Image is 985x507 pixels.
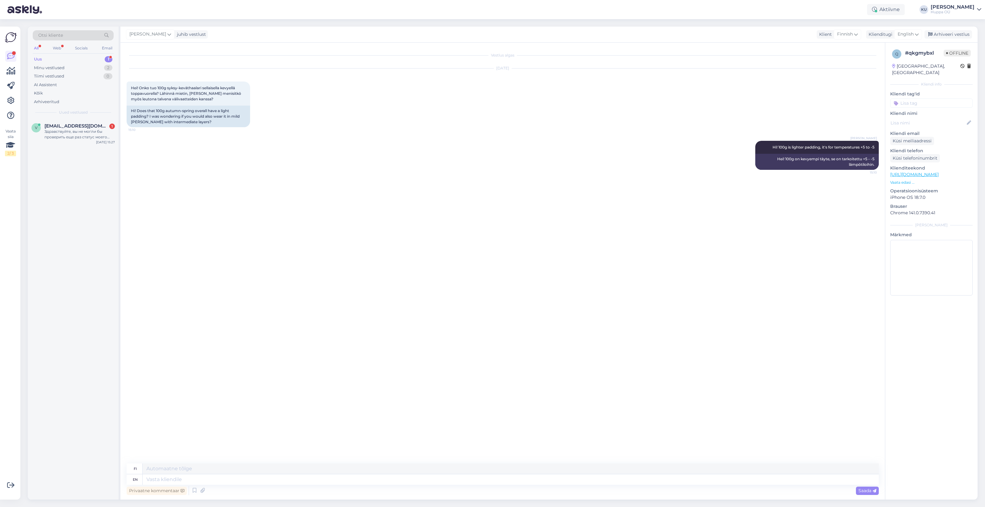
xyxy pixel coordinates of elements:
[34,73,64,79] div: Tiimi vestlused
[898,31,914,38] span: English
[34,65,65,71] div: Minu vestlused
[890,203,973,210] p: Brauser
[35,125,37,130] span: v
[890,172,939,177] a: [URL][DOMAIN_NAME]
[944,50,971,57] span: Offline
[931,10,975,15] div: Huppa OÜ
[890,232,973,238] p: Märkmed
[129,31,166,38] span: [PERSON_NAME]
[105,56,112,62] div: 1
[920,5,928,14] div: KU
[854,170,877,175] span: 15:10
[890,154,940,162] div: Küsi telefoninumbrit
[931,5,981,15] a: [PERSON_NAME]Huppa OÜ
[931,5,975,10] div: [PERSON_NAME]
[755,154,879,170] div: Hei! 100g on kevyempi täyte, se on tarkoitettu +5 - -5 lämpötiloihin.
[890,165,973,171] p: Klienditeekond
[5,128,16,156] div: Vaata siia
[33,44,40,52] div: All
[103,73,112,79] div: 0
[890,188,973,194] p: Operatsioonisüsteem
[890,137,934,145] div: Küsi meiliaadressi
[34,56,42,62] div: Uus
[34,82,57,88] div: AI Assistent
[924,30,972,39] div: Arhiveeri vestlus
[34,90,43,96] div: Kõik
[850,136,877,140] span: [PERSON_NAME]
[127,487,187,495] div: Privaatne kommentaar
[891,119,966,126] input: Lisa nimi
[837,31,853,38] span: Finnish
[59,110,88,115] span: Uued vestlused
[44,129,115,140] div: Здравствуйте, вы не могли бы проверить еще раз статус моего возврата? Я все еще не получила деньг...
[44,123,109,129] span: vlrrdhrs@gmail.com
[892,63,960,76] div: [GEOGRAPHIC_DATA], [GEOGRAPHIC_DATA]
[773,145,874,149] span: Hi! 100g is lighter padding, it's for temperatures +5 to -5
[890,130,973,137] p: Kliendi email
[890,148,973,154] p: Kliendi telefon
[128,128,152,132] span: 15:10
[890,110,973,117] p: Kliendi nimi
[127,52,879,58] div: Vestlus algas
[101,44,114,52] div: Email
[127,106,250,127] div: Hi! Does that 100g autumn-spring overall have a light padding? I was wondering if you would also ...
[858,488,876,493] span: Saada
[867,4,905,15] div: Aktiivne
[127,65,879,71] div: [DATE]
[109,124,115,129] div: 1
[133,474,138,485] div: en
[34,99,59,105] div: Arhiveeritud
[866,31,892,38] div: Klienditugi
[890,194,973,201] p: iPhone OS 18.7.0
[174,31,206,38] div: juhib vestlust
[96,140,115,145] div: [DATE] 15:27
[890,210,973,216] p: Chrome 141.0.7390.41
[134,463,137,474] div: fi
[890,222,973,228] div: [PERSON_NAME]
[895,52,898,56] span: q
[890,91,973,97] p: Kliendi tag'id
[817,31,832,38] div: Klient
[5,151,16,156] div: 2 / 3
[52,44,62,52] div: Web
[5,31,17,43] img: Askly Logo
[131,86,242,101] span: Hei! Onko tuo 100g syksy-keväthaalari sellaisella kevyellä toppavuorella? Lähinnä mietin, [PERSON...
[905,49,944,57] div: # qkgmybxl
[74,44,89,52] div: Socials
[890,98,973,108] input: Lisa tag
[890,180,973,185] p: Vaata edasi ...
[890,82,973,87] div: Kliendi info
[104,65,112,71] div: 2
[38,32,63,39] span: Otsi kliente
